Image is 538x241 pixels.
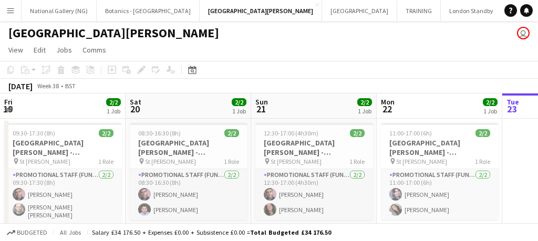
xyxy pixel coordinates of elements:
app-card-role: Promotional Staff (Fundraiser)2/208:30-16:30 (8h)[PERSON_NAME][PERSON_NAME] [130,169,247,220]
button: Budgeted [5,227,49,238]
span: 2/2 [475,129,490,137]
span: Fri [4,97,13,107]
h1: [GEOGRAPHIC_DATA][PERSON_NAME] [8,25,219,41]
span: Total Budgeted £34 176.50 [250,228,331,236]
div: 1 Job [232,107,246,115]
app-card-role: Promotional Staff (Fundraiser)2/211:00-17:00 (6h)[PERSON_NAME][PERSON_NAME] [381,169,499,220]
h3: [GEOGRAPHIC_DATA][PERSON_NAME] - Fundraising [381,138,499,157]
button: National Gallery (NG) [22,1,97,21]
span: 1 Role [98,158,113,165]
span: All jobs [58,228,83,236]
span: 2/2 [232,98,246,106]
app-card-role: Promotional Staff (Fundraiser)2/209:30-17:30 (8h)[PERSON_NAME][PERSON_NAME] [PERSON_NAME] [4,169,122,223]
span: 1 Role [224,158,239,165]
span: Tue [506,97,519,107]
span: Edit [34,45,46,55]
span: 2/2 [357,98,372,106]
span: St [PERSON_NAME] [271,158,322,165]
div: BST [65,82,76,90]
span: 23 [505,103,519,115]
div: [DATE] [8,81,33,91]
span: View [8,45,23,55]
button: [GEOGRAPHIC_DATA] [322,1,397,21]
h3: [GEOGRAPHIC_DATA][PERSON_NAME] - Fundraising [130,138,247,157]
span: Week 38 [35,82,61,90]
div: 1 Job [107,107,120,115]
span: 2/2 [483,98,498,106]
div: Salary £34 176.50 + Expenses £0.00 + Subsistence £0.00 = [92,228,331,236]
a: View [4,43,27,57]
span: Sat [130,97,141,107]
button: [GEOGRAPHIC_DATA][PERSON_NAME] [200,1,322,21]
app-job-card: 11:00-17:00 (6h)2/2[GEOGRAPHIC_DATA][PERSON_NAME] - Fundraising St [PERSON_NAME]1 RolePromotional... [381,123,499,220]
button: Botanics - [GEOGRAPHIC_DATA] [97,1,200,21]
span: 12:30-17:00 (4h30m) [264,129,318,137]
h3: [GEOGRAPHIC_DATA][PERSON_NAME] - Fundraising [4,138,122,157]
button: London Standby [441,1,502,21]
span: 2/2 [350,129,365,137]
span: St [PERSON_NAME] [396,158,447,165]
span: 09:30-17:30 (8h) [13,129,55,137]
span: 1 Role [475,158,490,165]
div: 1 Job [358,107,371,115]
span: 2/2 [99,129,113,137]
span: 1 Role [349,158,365,165]
span: 08:30-16:30 (8h) [138,129,181,137]
span: 22 [379,103,395,115]
span: Budgeted [17,229,47,236]
app-user-avatar: Claudia Lewis [517,27,530,39]
span: St [PERSON_NAME] [145,158,196,165]
h3: [GEOGRAPHIC_DATA][PERSON_NAME] - Fundraising [255,138,373,157]
button: TRAINING [397,1,441,21]
a: Comms [78,43,110,57]
span: 2/2 [224,129,239,137]
span: 21 [254,103,268,115]
span: 20 [128,103,141,115]
app-job-card: 12:30-17:00 (4h30m)2/2[GEOGRAPHIC_DATA][PERSON_NAME] - Fundraising St [PERSON_NAME]1 RolePromotio... [255,123,373,220]
span: St [PERSON_NAME] [19,158,70,165]
span: 2/2 [106,98,121,106]
app-job-card: 08:30-16:30 (8h)2/2[GEOGRAPHIC_DATA][PERSON_NAME] - Fundraising St [PERSON_NAME]1 RolePromotional... [130,123,247,220]
app-card-role: Promotional Staff (Fundraiser)2/212:30-17:00 (4h30m)[PERSON_NAME][PERSON_NAME] [255,169,373,220]
a: Jobs [52,43,76,57]
a: Edit [29,43,50,57]
span: Jobs [56,45,72,55]
span: Mon [381,97,395,107]
app-job-card: 09:30-17:30 (8h)2/2[GEOGRAPHIC_DATA][PERSON_NAME] - Fundraising St [PERSON_NAME]1 RolePromotional... [4,123,122,223]
span: 11:00-17:00 (6h) [389,129,432,137]
span: 19 [3,103,13,115]
span: Sun [255,97,268,107]
span: Comms [82,45,106,55]
div: 1 Job [483,107,497,115]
